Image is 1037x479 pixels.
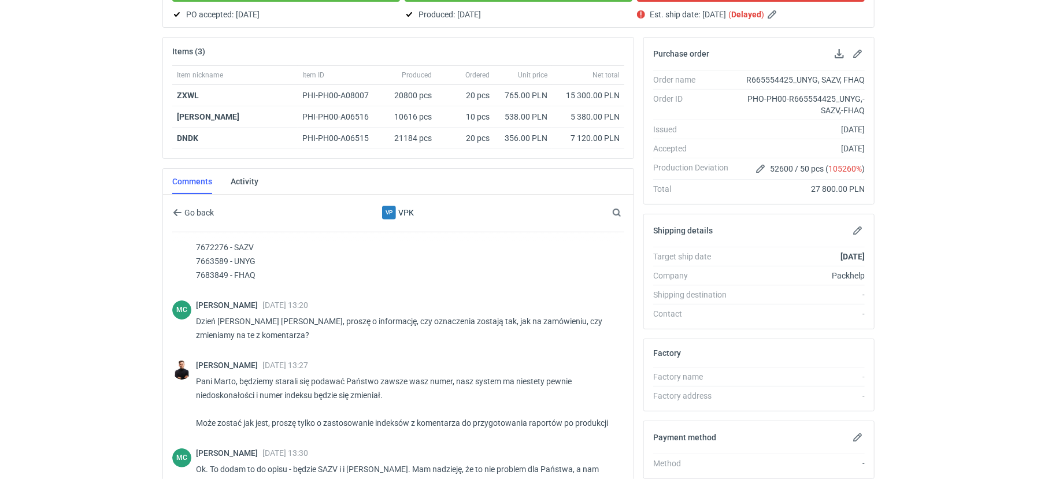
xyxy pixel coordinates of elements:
button: Download PO [832,47,846,61]
button: Edit purchase order [851,47,865,61]
div: Shipping destination [653,289,738,300]
div: 10 pcs [436,106,494,128]
div: Marta Czupryniak [172,448,191,467]
em: ( [728,10,731,19]
button: Edit estimated shipping date [766,8,780,21]
div: Produced: [405,8,632,21]
div: Factory address [653,390,738,402]
div: 21184 pcs [384,128,436,149]
p: Pani Marto, będziemy starali się podawać Państwo zawsze wasz numer, nasz system ma niestety pewni... [196,374,615,430]
h2: Payment method [653,433,716,442]
div: Method [653,458,738,469]
button: Edit payment method [851,430,865,444]
div: PHO-PH00-R665554425_UNYG,-SAZV,-FHAQ [738,93,865,116]
button: Edit production Deviation [754,162,768,176]
span: Go back [182,209,214,217]
a: DNDK [177,133,198,143]
div: 20 pcs [436,85,494,106]
div: Order name [653,74,738,86]
div: Target ship date [653,251,738,262]
div: Marta Czupryniak [172,300,191,320]
div: - [738,390,865,402]
a: [PERSON_NAME] [177,112,239,121]
input: Search [610,206,647,220]
span: [DATE] [236,8,260,21]
div: PHI-PH00-A06515 [302,132,380,144]
div: PHI-PH00-A08007 [302,90,380,101]
span: [PERSON_NAME] [196,448,262,458]
h2: Items (3) [172,47,205,56]
div: Production Deviation [653,162,738,176]
span: Net total [592,70,620,80]
h2: Purchase order [653,49,709,58]
div: R665554425_UNYG, SAZV, FHAQ [738,74,865,86]
div: 356.00 PLN [499,132,547,144]
div: PHI-PH00-A06516 [302,111,380,122]
a: Activity [231,169,258,194]
div: Total [653,183,738,195]
h2: Factory [653,348,681,358]
span: 105260% [828,164,862,173]
em: ) [761,10,764,19]
span: [PERSON_NAME] [196,300,262,310]
div: 538.00 PLN [499,111,547,122]
button: Edit shipping details [851,224,865,237]
button: Go back [172,206,214,220]
span: [DATE] [457,8,481,21]
strong: [DATE] [840,252,865,261]
a: Comments [172,169,212,194]
h2: Shipping details [653,226,713,235]
p: proszę i wysłanie raportów po produkcji na poniżej, tak też dostaną Państwo awizację: 7672276 - S... [196,213,615,282]
div: - [738,371,865,383]
div: Est. ship date: [637,8,865,21]
div: Contact [653,308,738,320]
span: [PERSON_NAME] [196,361,262,370]
div: Packhelp [738,270,865,281]
div: - [738,308,865,320]
span: [DATE] 13:20 [262,300,308,310]
figcaption: MC [172,300,191,320]
span: [DATE] 13:27 [262,361,308,370]
div: [DATE] [738,143,865,154]
div: - [738,458,865,469]
strong: Delayed [731,10,761,19]
div: - [738,289,865,300]
span: 52600 / 50 pcs ( ) [770,163,865,174]
div: 10616 pcs [384,106,436,128]
div: 20800 pcs [384,85,436,106]
div: VPK [303,206,493,220]
figcaption: VP [382,206,396,220]
span: Item nickname [177,70,223,80]
span: [DATE] [702,8,726,21]
div: Order ID [653,93,738,116]
div: 765.00 PLN [499,90,547,101]
img: Tomasz Kubiak [172,361,191,380]
div: PO accepted: [172,8,400,21]
div: VPK [382,206,396,220]
span: Unit price [518,70,547,80]
div: [DATE] [738,124,865,135]
div: Issued [653,124,738,135]
div: 5 380.00 PLN [557,111,620,122]
div: Factory name [653,371,738,383]
span: Item ID [302,70,324,80]
figcaption: MC [172,448,191,467]
div: 7 120.00 PLN [557,132,620,144]
div: 27 800.00 PLN [738,183,865,195]
p: Dzień [PERSON_NAME] [PERSON_NAME], proszę o informację, czy oznaczenia zostają tak, jak na zamówi... [196,314,615,342]
span: Ordered [465,70,490,80]
a: ZXWL [177,91,199,100]
span: Produced [402,70,432,80]
div: Company [653,270,738,281]
div: 15 300.00 PLN [557,90,620,101]
span: [DATE] 13:30 [262,448,308,458]
div: Accepted [653,143,738,154]
div: 20 pcs [436,128,494,149]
